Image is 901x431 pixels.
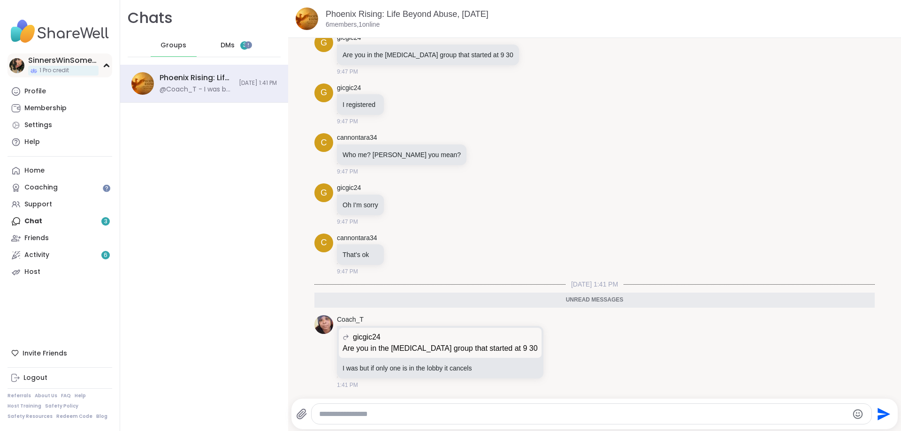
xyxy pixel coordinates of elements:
a: Host [8,264,112,280]
button: Emoji picker [852,408,863,420]
a: Phoenix Rising: Life Beyond Abuse, [DATE] [326,9,489,19]
div: Friends [24,234,49,243]
a: Activity6 [8,247,112,264]
a: Support [8,196,112,213]
a: Referrals [8,393,31,399]
a: gicgic24 [337,33,361,43]
span: 9:47 PM [337,267,358,276]
div: @Coach_T - I was but if only one is in the lobby it cancels [160,85,233,94]
span: DMs [221,41,235,50]
span: c [321,236,327,249]
a: About Us [35,393,57,399]
div: Help [24,137,40,147]
span: 1:41 PM [337,381,358,389]
a: Safety Policy [45,403,78,409]
a: cannontara34 [337,133,377,143]
p: I registered [343,100,378,109]
div: Invite Friends [8,345,112,362]
p: Who me? [PERSON_NAME] you mean? [343,150,461,159]
a: Host Training [8,403,41,409]
div: Settings [24,121,52,130]
p: Oh I'm sorry [343,200,378,210]
textarea: Type your message [319,409,848,419]
img: SinnersWinSometimes [9,58,24,73]
a: cannontara34 [337,234,377,243]
a: Home [8,162,112,179]
a: Settings [8,117,112,134]
div: Host [24,267,40,277]
p: Are you in the [MEDICAL_DATA] group that started at 9 30 [343,343,538,354]
a: Help [75,393,86,399]
span: g [321,187,327,199]
img: Phoenix Rising: Life Beyond Abuse, Oct 05 [131,72,154,95]
a: Logout [8,370,112,386]
a: Coach_T [337,315,364,325]
p: I was but if only one is in the lobby it cancels [343,363,538,373]
div: Logout [23,373,47,383]
span: 6 [104,251,107,259]
p: 6 members, 1 online [326,20,380,30]
a: Profile [8,83,112,100]
div: Home [24,166,45,175]
a: Coaching [8,179,112,196]
div: Phoenix Rising: Life Beyond Abuse, [DATE] [160,73,233,83]
div: Support [24,200,52,209]
div: Coaching [24,183,58,192]
p: Are you in the [MEDICAL_DATA] group that started at 9 30 [343,50,513,60]
span: 3 [243,41,246,49]
a: Friends [8,230,112,247]
iframe: Spotlight [244,41,252,49]
span: 9:47 PM [337,167,358,176]
div: Membership [24,104,67,113]
a: gicgic24 [337,83,361,93]
span: g [321,86,327,99]
span: c [321,136,327,149]
a: FAQ [61,393,71,399]
h1: Chats [128,8,173,29]
span: 9:47 PM [337,68,358,76]
a: Blog [96,413,107,420]
span: gicgic24 [353,332,381,343]
span: [DATE] 1:41 PM [565,280,624,289]
a: gicgic24 [337,183,361,193]
span: 9:47 PM [337,218,358,226]
button: Send [872,403,893,424]
div: Profile [24,87,46,96]
img: https://sharewell-space-live.sfo3.digitaloceanspaces.com/user-generated/4f846c8f-9036-431e-be73-f... [314,315,333,334]
span: 9:47 PM [337,117,358,126]
a: Safety Resources [8,413,53,420]
span: Groups [160,41,186,50]
span: 1 Pro credit [39,67,69,75]
div: SinnersWinSometimes [28,55,99,66]
div: Activity [24,250,49,260]
img: Phoenix Rising: Life Beyond Abuse, Oct 05 [296,8,318,30]
a: Redeem Code [56,413,92,420]
span: g [321,37,327,49]
a: Help [8,134,112,151]
p: That's ok [343,250,378,259]
span: [DATE] 1:41 PM [239,79,277,87]
img: ShareWell Nav Logo [8,15,112,48]
iframe: Spotlight [103,184,110,192]
a: Membership [8,100,112,117]
div: Unread messages [314,293,875,308]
